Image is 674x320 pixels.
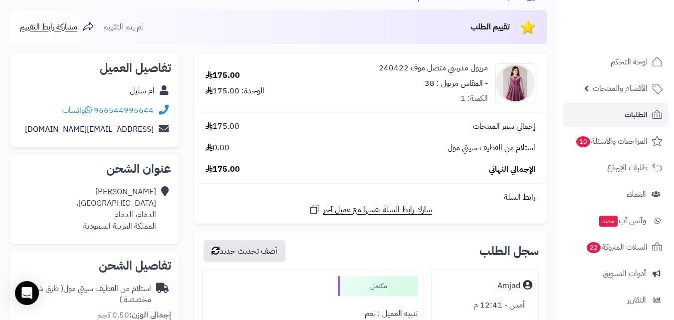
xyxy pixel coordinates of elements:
h2: تفاصيل الشحن [18,260,171,272]
a: السلات المتروكة22 [563,235,668,259]
div: الوحدة: 175.00 [206,85,264,97]
a: مشاركة رابط التقييم [20,21,94,33]
span: 22 [587,242,601,253]
span: لوحة التحكم [611,55,648,69]
span: العملاء [627,187,646,201]
a: شارك رابط السلة نفسها مع عميل آخر [309,203,432,216]
span: التقارير [627,293,646,307]
span: الطلبات [625,108,648,122]
span: وآتس آب [598,214,646,228]
div: استلام من القطيف سيتي مول [18,283,151,306]
a: واتساب [62,104,92,116]
span: المراجعات والأسئلة [575,134,648,148]
a: [EMAIL_ADDRESS][DOMAIN_NAME] [25,123,154,135]
span: استلام من القطيف سيتي مول [448,142,535,154]
span: شارك رابط السلة نفسها مع عميل آخر [323,204,432,216]
span: لم يتم التقييم [103,21,144,33]
img: logo-2.png [606,28,665,49]
div: 175.00 [206,70,240,81]
a: وآتس آبجديد [563,209,668,233]
button: أضف تحديث جديد [204,240,285,262]
span: إجمالي سعر المنتجات [473,121,535,132]
div: [PERSON_NAME] [GEOGRAPHIC_DATA]، الدمام، الدمام المملكة العربية السعودية [76,186,156,232]
span: السلات المتروكة [586,240,648,254]
a: 966544995644 [94,104,154,116]
span: 10 [576,136,590,147]
small: - المقاس مريول : 38 [425,77,488,89]
div: Open Intercom Messenger [15,281,39,305]
a: مريول مدرسي متصل موف 240422 [379,62,488,74]
a: الطلبات [563,103,668,127]
a: لوحة التحكم [563,50,668,74]
img: 1752963312-1000414599-90x90.png [496,63,535,103]
span: الأقسام والمنتجات [593,81,648,95]
h3: سجل الطلب [479,245,539,257]
h2: عنوان الشحن [18,163,171,175]
a: طلبات الإرجاع [563,156,668,180]
a: العملاء [563,182,668,206]
span: الإجمالي النهائي [489,164,535,175]
a: أدوات التسويق [563,262,668,286]
span: 175.00 [206,164,240,175]
span: طلبات الإرجاع [607,161,648,175]
span: أدوات التسويق [603,267,646,281]
a: التقارير [563,288,668,312]
h2: تفاصيل العميل [18,62,171,74]
div: أمس - 12:41 م [438,296,532,315]
span: مشاركة رابط التقييم [20,21,77,33]
span: تقييم الطلب [470,21,510,33]
a: ام سليل [130,85,155,97]
div: رابط السلة [198,192,543,203]
div: مكتمل [338,276,418,296]
span: 0.00 [206,142,229,154]
div: الكمية: 1 [460,93,488,104]
div: Amjad [497,280,520,292]
a: المراجعات والأسئلة10 [563,129,668,153]
span: جديد [599,216,618,227]
span: 175.00 [206,121,239,132]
